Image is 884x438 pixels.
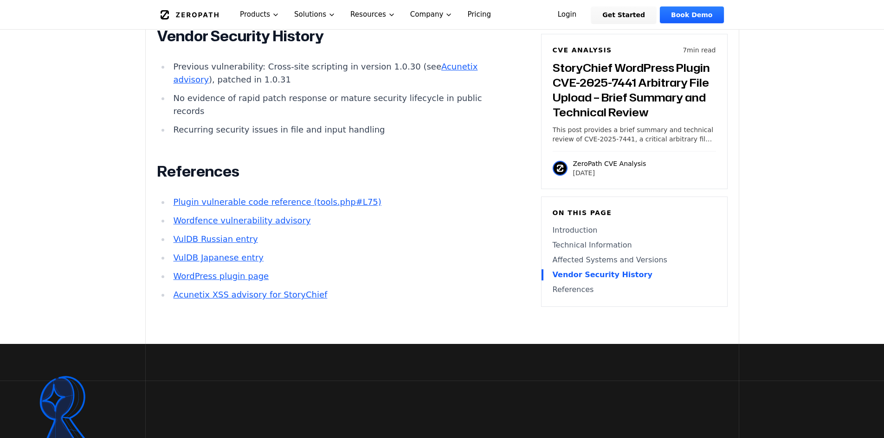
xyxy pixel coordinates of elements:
a: Book Demo [660,6,723,23]
li: Recurring security issues in file and input handling [170,123,502,136]
li: No evidence of rapid patch response or mature security lifecycle in public records [170,92,502,118]
p: This post provides a brief summary and technical review of CVE-2025-7441, a critical arbitrary fi... [553,125,716,144]
li: Previous vulnerability: Cross-site scripting in version 1.0.30 (see ), patched in 1.0.31 [170,60,502,86]
a: Wordfence vulnerability advisory [173,216,310,225]
h6: CVE Analysis [553,45,612,55]
a: Introduction [553,225,716,236]
img: ZeroPath CVE Analysis [553,161,568,176]
h2: References [157,162,502,181]
h3: StoryChief WordPress Plugin CVE-2025-7441 Arbitrary File Upload – Brief Summary and Technical Review [553,60,716,120]
p: 7 min read [683,45,716,55]
p: [DATE] [573,168,646,178]
a: VulDB Russian entry [173,234,258,244]
a: Plugin vulnerable code reference (tools.php#L75) [173,197,381,207]
a: VulDB Japanese entry [173,253,263,262]
a: Technical Information [553,240,716,251]
p: ZeroPath CVE Analysis [573,159,646,168]
h6: On this page [553,208,716,217]
a: Vendor Security History [553,269,716,280]
a: Acunetix XSS advisory for StoryChief [173,290,327,299]
a: Login [547,6,588,23]
a: References [553,284,716,295]
a: Get Started [591,6,656,23]
a: Affected Systems and Versions [553,254,716,266]
a: WordPress plugin page [173,271,269,281]
h2: Vendor Security History [157,27,502,45]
